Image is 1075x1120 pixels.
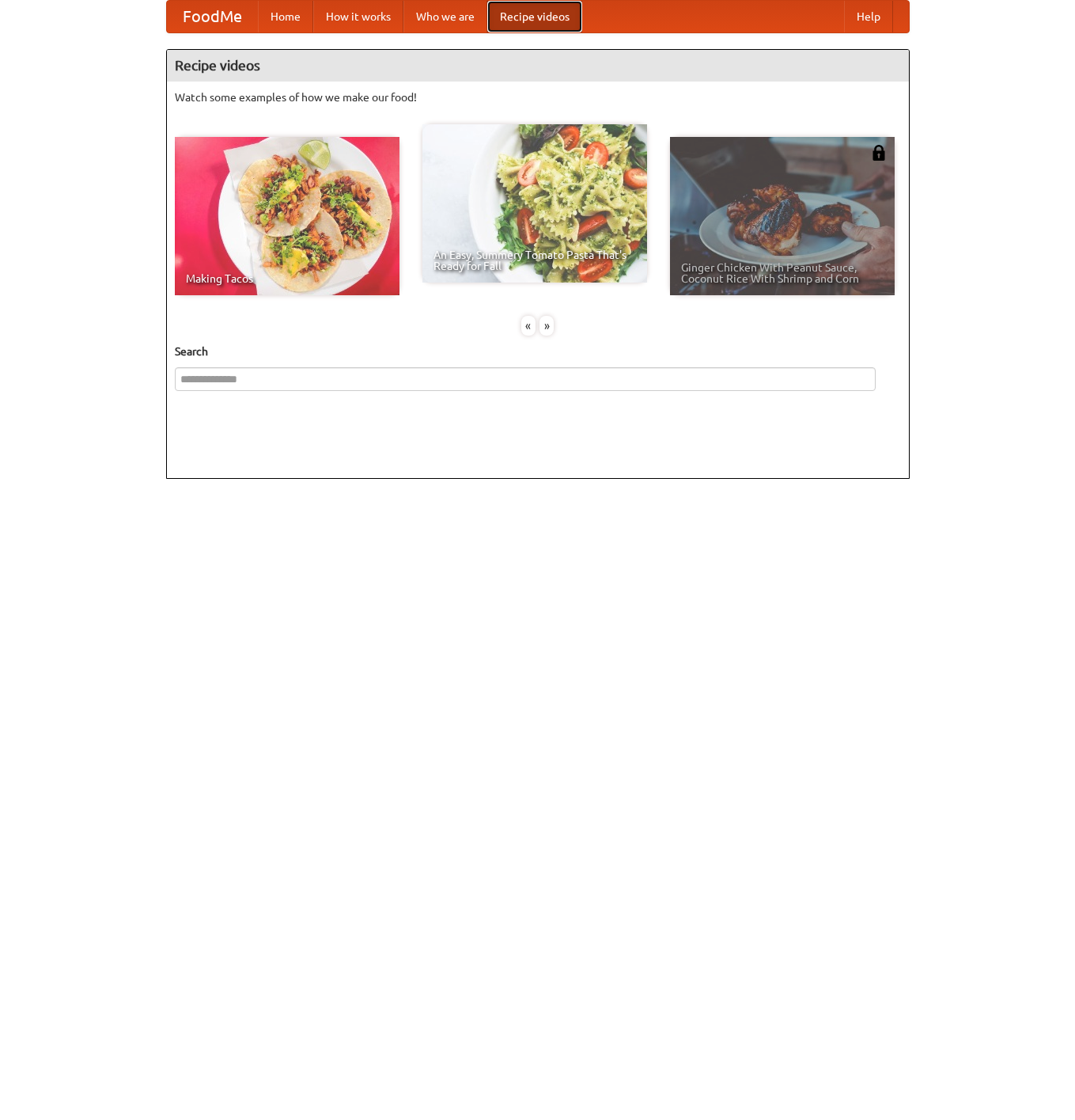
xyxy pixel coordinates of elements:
a: An Easy, Summery Tomato Pasta That's Ready for Fall [422,124,647,283]
a: Making Tacos [175,137,399,295]
h4: Recipe videos [167,50,909,82]
a: Who we are [403,1,487,32]
img: 483408.png [871,145,887,161]
a: Recipe videos [487,1,582,32]
p: Watch some examples of how we make our food! [175,89,901,105]
a: FoodMe [167,1,258,32]
div: « [521,316,536,336]
a: Help [844,1,893,32]
h5: Search [175,344,901,359]
a: Home [258,1,313,32]
span: An Easy, Summery Tomato Pasta That's Ready for Fall [433,249,636,271]
div: » [539,316,554,336]
a: How it works [313,1,403,32]
span: Making Tacos [186,273,388,284]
